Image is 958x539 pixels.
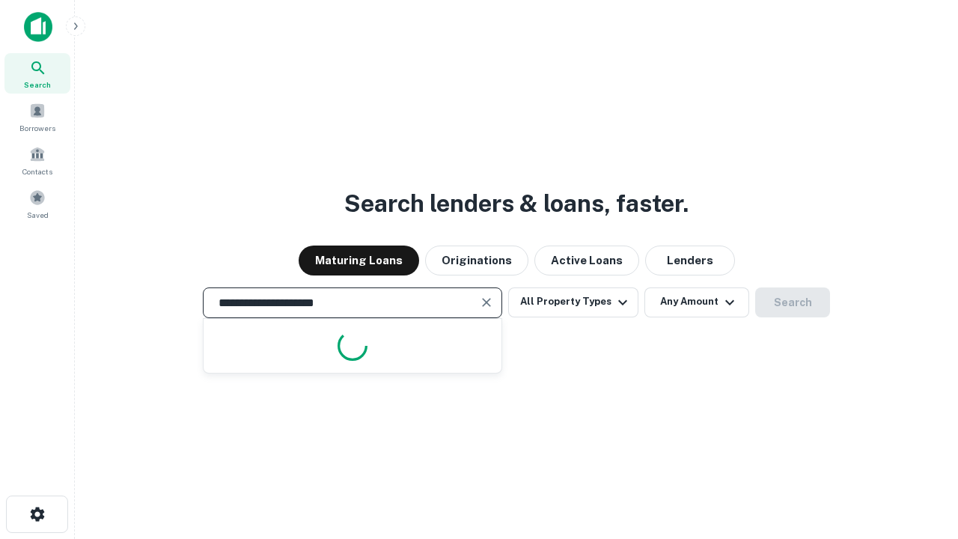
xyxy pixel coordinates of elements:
[299,246,419,275] button: Maturing Loans
[4,183,70,224] a: Saved
[4,97,70,137] a: Borrowers
[4,140,70,180] a: Contacts
[4,53,70,94] a: Search
[645,246,735,275] button: Lenders
[476,292,497,313] button: Clear
[534,246,639,275] button: Active Loans
[24,79,51,91] span: Search
[19,122,55,134] span: Borrowers
[27,209,49,221] span: Saved
[425,246,528,275] button: Originations
[508,287,638,317] button: All Property Types
[24,12,52,42] img: capitalize-icon.png
[22,165,52,177] span: Contacts
[644,287,749,317] button: Any Amount
[883,419,958,491] iframe: Chat Widget
[344,186,689,222] h3: Search lenders & loans, faster.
